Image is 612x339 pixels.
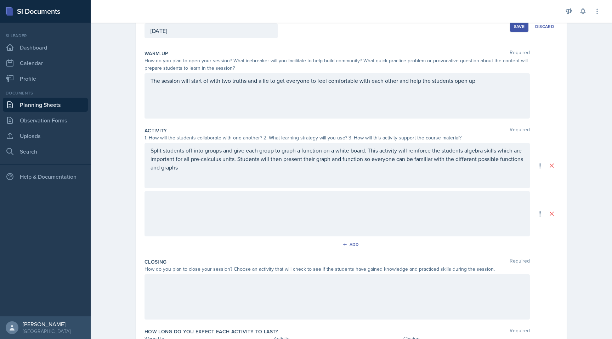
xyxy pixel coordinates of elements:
label: Activity [144,127,167,134]
p: The session will start of with two truths and a lie to get everyone to feel comfortable with each... [151,76,524,85]
div: How do you plan to close your session? Choose an activity that will check to see if the students ... [144,265,530,273]
div: [PERSON_NAME] [23,321,70,328]
div: Discard [535,24,554,29]
a: Uploads [3,129,88,143]
a: Search [3,144,88,159]
div: Add [344,242,359,247]
span: Required [510,127,530,134]
p: Split students off into groups and give each group to graph a function on a white board. This act... [151,146,524,172]
label: Closing [144,258,166,265]
button: Save [510,21,528,32]
label: Warm-Up [144,50,168,57]
div: Documents [3,90,88,96]
span: Required [510,50,530,57]
label: How long do you expect each activity to last? [144,328,278,335]
div: Save [514,24,525,29]
a: Planning Sheets [3,98,88,112]
a: Observation Forms [3,113,88,127]
div: 1. How will the students collaborate with one another? 2. What learning strategy will you use? 3.... [144,134,530,142]
span: Required [510,258,530,265]
a: Calendar [3,56,88,70]
a: Profile [3,71,88,86]
div: [GEOGRAPHIC_DATA] [23,328,70,335]
div: Si leader [3,33,88,39]
a: Dashboard [3,40,88,54]
button: Discard [531,21,558,32]
div: Help & Documentation [3,169,88,184]
button: Add [340,239,363,250]
div: How do you plan to open your session? What icebreaker will you facilitate to help build community... [144,57,530,72]
span: Required [510,328,530,335]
